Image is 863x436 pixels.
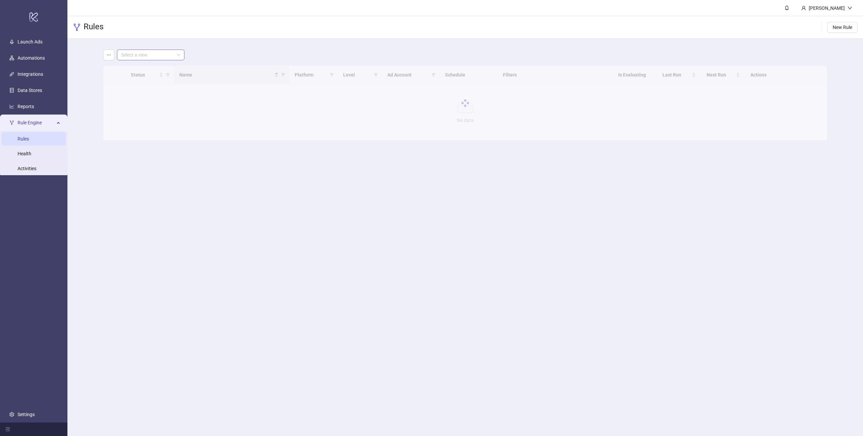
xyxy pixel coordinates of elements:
span: bell [784,5,789,10]
span: menu-fold [5,427,10,432]
span: fork [9,120,14,125]
h3: Rules [84,22,103,33]
button: New Rule [827,22,858,33]
a: Settings [18,412,35,417]
a: Data Stores [18,88,42,93]
a: Launch Ads [18,39,42,44]
a: Health [18,151,31,156]
span: fork [73,23,81,31]
a: Automations [18,55,45,61]
span: down [847,6,852,10]
a: Reports [18,104,34,109]
span: ellipsis [107,53,111,57]
a: Activities [18,166,36,171]
div: [PERSON_NAME] [806,4,847,12]
span: New Rule [833,25,852,30]
a: Integrations [18,71,43,77]
span: Rule Engine [18,116,55,129]
a: Rules [18,136,29,142]
span: user [801,6,806,10]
